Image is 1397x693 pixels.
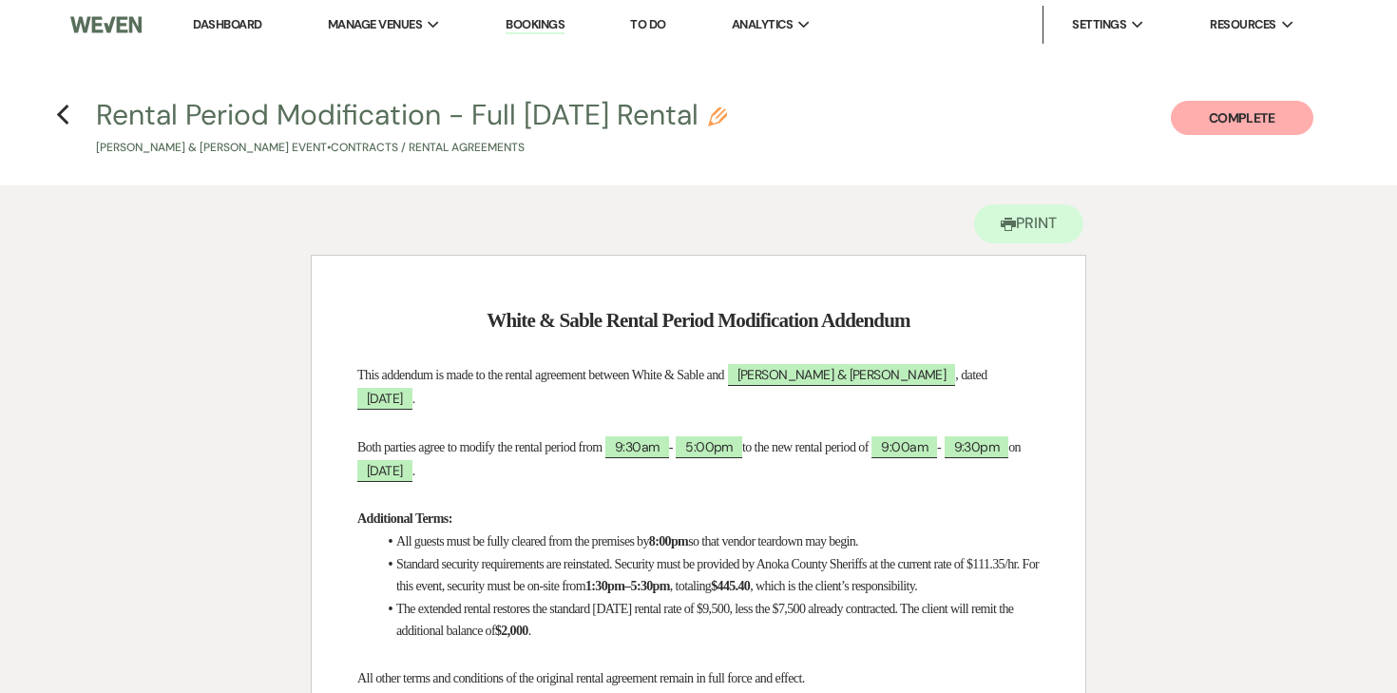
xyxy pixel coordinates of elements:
[528,624,531,638] span: .
[412,392,415,406] span: .
[1008,440,1021,454] span: on
[669,440,673,454] span: -
[649,534,688,549] strong: 8:00pm
[396,557,1042,593] span: Standard security requirements are reinstated. Security must be provided by Anoka County Sheriffs...
[742,440,869,454] span: to the new rental period of
[728,364,956,386] span: [PERSON_NAME] & [PERSON_NAME]
[937,440,941,454] span: -
[487,309,909,332] strong: White & Sable Rental Period Modification Addendum
[193,16,261,32] a: Dashboard
[732,15,793,34] span: Analytics
[328,15,422,34] span: Manage Venues
[711,579,750,593] strong: $445.40
[605,436,669,458] span: 9:30am
[357,388,412,410] span: [DATE]
[396,602,1016,638] span: The extended rental restores the standard [DATE] rental rate of $9,500, less the $7,500 already c...
[357,511,452,526] strong: Additional Terms:
[495,624,528,638] strong: $2,000
[750,579,917,593] span: , which is the client’s responsibility.
[506,16,565,34] a: Bookings
[357,460,412,482] span: [DATE]
[945,436,1009,458] span: 9:30pm
[1210,15,1275,34] span: Resources
[357,440,603,454] span: Both parties agree to modify the rental period from
[1171,101,1313,135] button: Complete
[412,464,415,478] span: .
[871,436,937,458] span: 9:00am
[70,5,142,45] img: Weven Logo
[1072,15,1126,34] span: Settings
[96,101,727,157] button: Rental Period Modification - Full [DATE] Rental[PERSON_NAME] & [PERSON_NAME] Event•Contracts / Re...
[96,139,727,157] p: [PERSON_NAME] & [PERSON_NAME] Event • Contracts / Rental Agreements
[676,436,742,458] span: 5:00pm
[396,534,649,549] span: All guests must be fully cleared from the premises by
[357,368,724,382] span: This addendum is made to the rental agreement between White & Sable and
[974,204,1083,243] button: Print
[670,579,711,593] span: , totaling
[585,579,670,593] strong: 1:30pm–5:30pm
[630,16,665,32] a: To Do
[357,671,805,685] span: All other terms and conditions of the original rental agreement remain in full force and effect.
[955,368,986,382] span: , dated
[688,534,858,549] span: so that vendor teardown may begin.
